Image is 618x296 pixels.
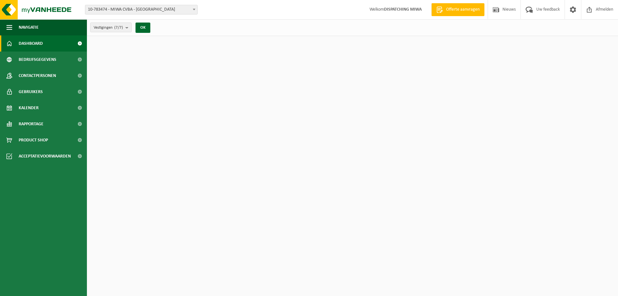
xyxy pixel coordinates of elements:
[85,5,197,14] span: 10-783474 - MIWA CVBA - SINT-NIKLAAS
[94,23,123,33] span: Vestigingen
[431,3,484,16] a: Offerte aanvragen
[19,100,39,116] span: Kalender
[19,84,43,100] span: Gebruikers
[85,5,198,14] span: 10-783474 - MIWA CVBA - SINT-NIKLAAS
[136,23,150,33] button: OK
[19,148,71,164] span: Acceptatievoorwaarden
[19,52,56,68] span: Bedrijfsgegevens
[114,25,123,30] count: (7/7)
[384,7,422,12] strong: DISPATCHING MIWA
[19,68,56,84] span: Contactpersonen
[19,116,43,132] span: Rapportage
[19,19,39,35] span: Navigatie
[19,35,43,52] span: Dashboard
[445,6,481,13] span: Offerte aanvragen
[19,132,48,148] span: Product Shop
[90,23,132,32] button: Vestigingen(7/7)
